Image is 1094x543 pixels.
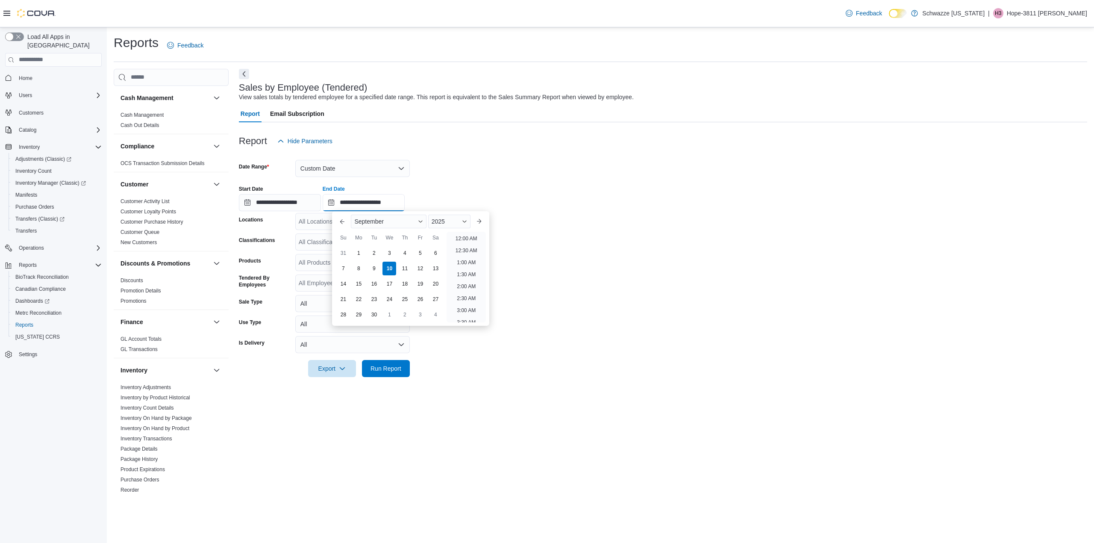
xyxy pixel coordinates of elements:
[313,360,351,377] span: Export
[121,425,189,432] span: Inventory On Hand by Product
[12,214,68,224] a: Transfers (Classic)
[352,308,365,322] div: day-29
[382,262,396,275] div: day-10
[453,269,479,280] li: 1:30 AM
[121,94,210,102] button: Cash Management
[19,127,36,133] span: Catalog
[352,292,365,306] div: day-22
[429,308,442,322] div: day-4
[239,69,249,79] button: Next
[121,446,158,452] a: Package Details
[121,456,158,463] span: Package History
[239,136,267,146] h3: Report
[336,246,350,260] div: day-31
[15,333,60,340] span: [US_STATE] CCRS
[12,202,58,212] a: Purchase Orders
[335,245,443,322] div: September, 2025
[371,364,401,373] span: Run Report
[367,308,381,322] div: day-30
[12,332,102,342] span: Washington CCRS
[336,277,350,291] div: day-14
[121,346,158,353] span: GL Transactions
[9,177,105,189] a: Inventory Manager (Classic)
[239,237,275,244] label: Classifications
[24,32,102,50] span: Load All Apps in [GEOGRAPHIC_DATA]
[889,9,907,18] input: Dark Mode
[323,186,345,192] label: End Date
[351,215,426,228] div: Button. Open the month selector. September is currently selected.
[413,277,427,291] div: day-19
[382,246,396,260] div: day-3
[336,292,350,306] div: day-21
[428,215,471,228] div: Button. Open the year selector. 2025 is currently selected.
[429,292,442,306] div: day-27
[121,229,159,235] a: Customer Queue
[2,141,105,153] button: Inventory
[367,231,381,245] div: Tu
[432,218,445,225] span: 2025
[9,225,105,237] button: Transfers
[121,487,139,493] span: Reorder
[121,346,158,352] a: GL Transactions
[114,110,229,134] div: Cash Management
[295,295,410,312] button: All
[121,180,148,189] h3: Customer
[352,277,365,291] div: day-15
[12,320,37,330] a: Reports
[121,288,161,294] a: Promotion Details
[121,259,210,268] button: Discounts & Promotions
[15,243,47,253] button: Operations
[367,277,381,291] div: day-16
[121,160,205,167] span: OCS Transaction Submission Details
[12,178,102,188] span: Inventory Manager (Classic)
[121,122,159,128] a: Cash Out Details
[12,226,102,236] span: Transfers
[239,83,368,93] h3: Sales by Employee (Tendered)
[121,394,190,401] span: Inventory by Product Historical
[121,466,165,473] span: Product Expirations
[121,277,143,283] a: Discounts
[239,194,321,211] input: Press the down key to open a popover containing a calendar.
[9,319,105,331] button: Reports
[429,246,442,260] div: day-6
[429,231,442,245] div: Sa
[413,292,427,306] div: day-26
[12,190,41,200] a: Manifests
[15,90,35,100] button: Users
[15,349,41,360] a: Settings
[12,166,55,176] a: Inventory Count
[12,284,69,294] a: Canadian Compliance
[9,165,105,177] button: Inventory Count
[15,73,36,83] a: Home
[398,231,412,245] div: Th
[336,262,350,275] div: day-7
[15,260,102,270] span: Reports
[12,296,102,306] span: Dashboards
[121,209,176,215] a: Customer Loyalty Points
[121,287,161,294] span: Promotion Details
[121,112,164,118] a: Cash Management
[452,245,481,256] li: 12:30 AM
[15,168,52,174] span: Inventory Count
[121,425,189,431] a: Inventory On Hand by Product
[212,179,222,189] button: Customer
[121,336,162,342] a: GL Account Totals
[453,281,479,292] li: 2:00 AM
[239,257,261,264] label: Products
[15,180,86,186] span: Inventory Manager (Classic)
[114,275,229,310] div: Discounts & Promotions
[121,336,162,342] span: GL Account Totals
[15,192,37,198] span: Manifests
[15,322,33,328] span: Reports
[12,272,72,282] a: BioTrack Reconciliation
[9,283,105,295] button: Canadian Compliance
[121,94,174,102] h3: Cash Management
[15,274,69,280] span: BioTrack Reconciliation
[121,318,210,326] button: Finance
[922,8,985,18] p: Schwazze [US_STATE]
[121,142,154,151] h3: Compliance
[413,246,427,260] div: day-5
[121,384,171,390] a: Inventory Adjustments
[335,215,349,228] button: Previous Month
[121,298,147,304] a: Promotions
